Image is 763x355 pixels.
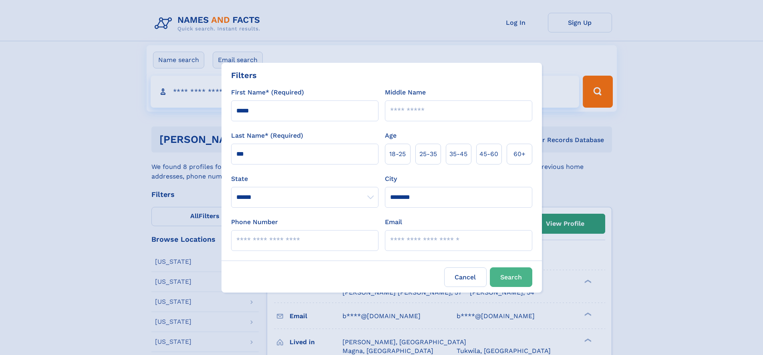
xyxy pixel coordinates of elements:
span: 25‑35 [419,149,437,159]
span: 60+ [513,149,525,159]
label: Age [385,131,397,140]
span: 35‑45 [449,149,467,159]
label: Middle Name [385,88,426,97]
label: Cancel [444,267,487,287]
span: 45‑60 [479,149,498,159]
label: Email [385,217,402,227]
label: First Name* (Required) [231,88,304,97]
label: City [385,174,397,184]
span: 18‑25 [389,149,406,159]
label: Phone Number [231,217,278,227]
div: Filters [231,69,257,81]
label: Last Name* (Required) [231,131,303,140]
button: Search [490,267,532,287]
label: State [231,174,378,184]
